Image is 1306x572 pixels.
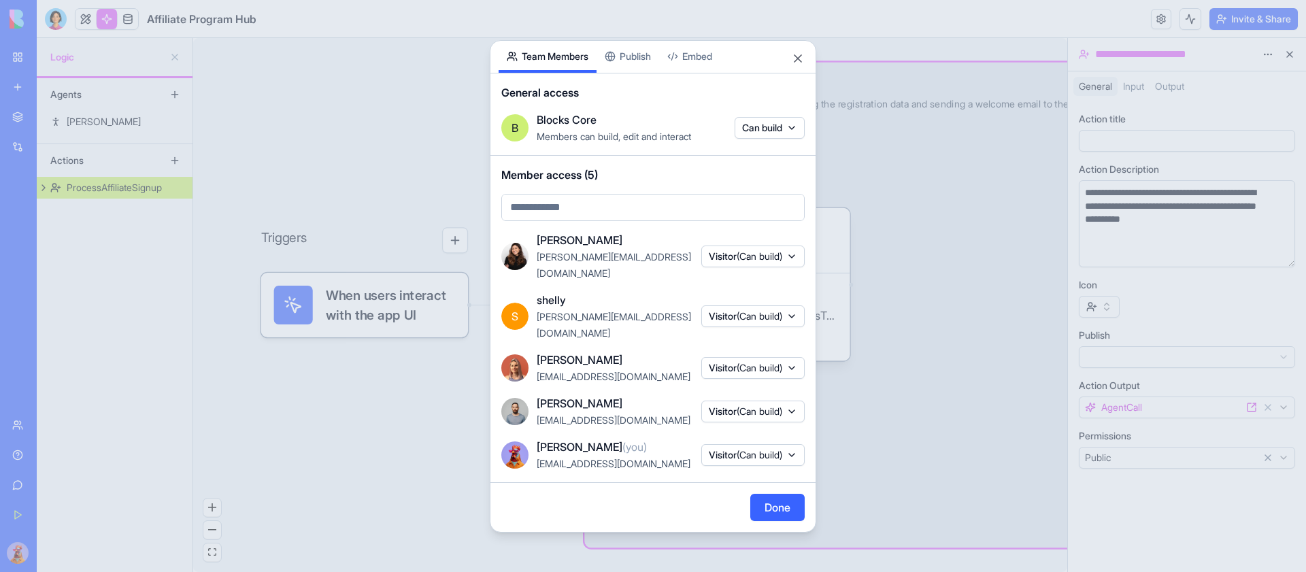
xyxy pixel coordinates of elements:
button: Visitor(Can build) [701,357,805,379]
button: Visitor(Can build) [701,305,805,327]
span: Visitor [709,448,782,462]
span: [PERSON_NAME] [537,352,622,368]
span: [PERSON_NAME][EMAIL_ADDRESS][DOMAIN_NAME] [537,311,691,339]
img: profile_pic_qbya32.jpg [501,243,529,270]
span: [PERSON_NAME] [537,232,622,248]
button: Publish [597,41,659,73]
span: shelly [537,292,566,308]
button: Done [750,494,805,521]
span: Visitor [709,250,782,263]
span: (Can build) [737,405,782,417]
span: [PERSON_NAME] [537,439,647,455]
button: Visitor(Can build) [701,401,805,422]
span: Member access (5) [501,167,805,183]
span: [EMAIL_ADDRESS][DOMAIN_NAME] [537,458,690,469]
span: Visitor [709,361,782,375]
span: [PERSON_NAME][EMAIL_ADDRESS][DOMAIN_NAME] [537,251,691,279]
span: (Can build) [737,362,782,373]
span: (Can build) [737,250,782,262]
span: (Can build) [737,310,782,322]
span: B [512,120,518,136]
span: Visitor [709,309,782,323]
button: Team Members [499,41,597,73]
button: Visitor(Can build) [701,444,805,466]
span: General access [501,84,805,101]
span: Members can build, edit and interact [537,131,691,142]
img: Kuku_Large_sla5px.png [501,441,529,469]
span: (you) [622,440,647,454]
span: S [501,303,529,330]
span: [EMAIL_ADDRESS][DOMAIN_NAME] [537,371,690,382]
span: [EMAIL_ADDRESS][DOMAIN_NAME] [537,414,690,426]
img: Marina_gj5dtt.jpg [501,354,529,382]
span: [PERSON_NAME] [537,395,622,411]
button: Can build [735,117,805,139]
button: Embed [659,41,720,73]
span: Visitor [709,405,782,418]
span: Blocks Core [537,112,597,128]
button: Visitor(Can build) [701,246,805,267]
span: (Can build) [737,449,782,460]
img: image_123650291_bsq8ao.jpg [501,398,529,425]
